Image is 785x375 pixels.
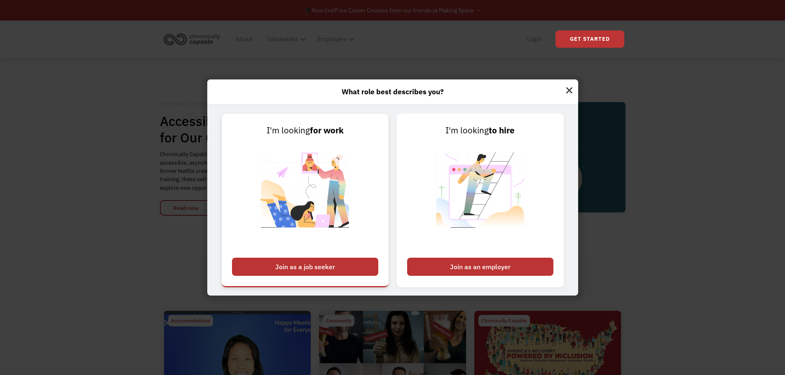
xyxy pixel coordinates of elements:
[317,34,347,44] div: Employers
[232,124,378,137] div: I'm looking
[489,125,515,136] strong: to hire
[231,26,258,52] a: About
[254,137,356,254] img: Chronically Capable Personalized Job Matching
[397,114,564,287] a: I'm lookingto hireJoin as an employer
[232,258,378,276] div: Join as a job seeker
[262,26,308,52] div: Jobseekers
[312,26,356,52] div: Employers
[522,26,547,52] a: Login
[267,34,298,44] div: Jobseekers
[407,124,553,137] div: I'm looking
[342,87,444,96] strong: What role best describes you?
[222,114,389,287] a: I'm lookingfor workJoin as a job seeker
[161,30,223,48] img: Chronically Capable logo
[407,258,553,276] div: Join as an employer
[555,30,624,48] a: Get Started
[310,125,344,136] strong: for work
[161,30,227,48] a: home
